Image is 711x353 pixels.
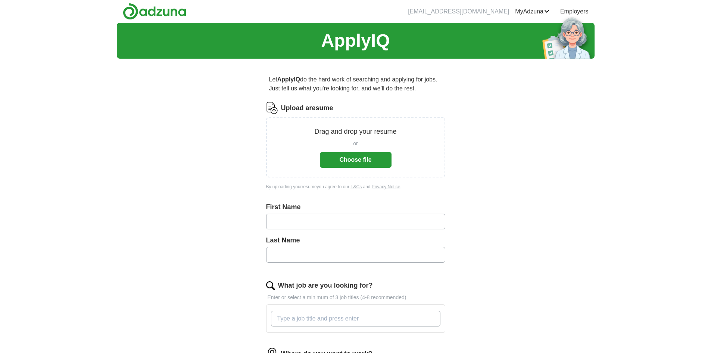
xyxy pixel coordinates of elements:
[314,127,396,137] p: Drag and drop your resume
[353,140,358,148] span: or
[281,103,333,113] label: Upload a resume
[350,184,362,189] a: T&Cs
[266,72,445,96] p: Let do the hard work of searching and applying for jobs. Just tell us what you're looking for, an...
[277,76,300,83] strong: ApplyIQ
[408,7,509,16] li: [EMAIL_ADDRESS][DOMAIN_NAME]
[515,7,549,16] a: MyAdzuna
[266,294,445,301] p: Enter or select a minimum of 3 job titles (4-8 recommended)
[266,183,445,190] div: By uploading your resume you agree to our and .
[266,235,445,245] label: Last Name
[266,102,278,114] img: CV Icon
[123,3,186,20] img: Adzuna logo
[266,202,445,212] label: First Name
[278,281,373,291] label: What job are you looking for?
[266,281,275,290] img: search.png
[271,311,440,326] input: Type a job title and press enter
[321,27,390,54] h1: ApplyIQ
[372,184,400,189] a: Privacy Notice
[560,7,589,16] a: Employers
[320,152,392,168] button: Choose file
